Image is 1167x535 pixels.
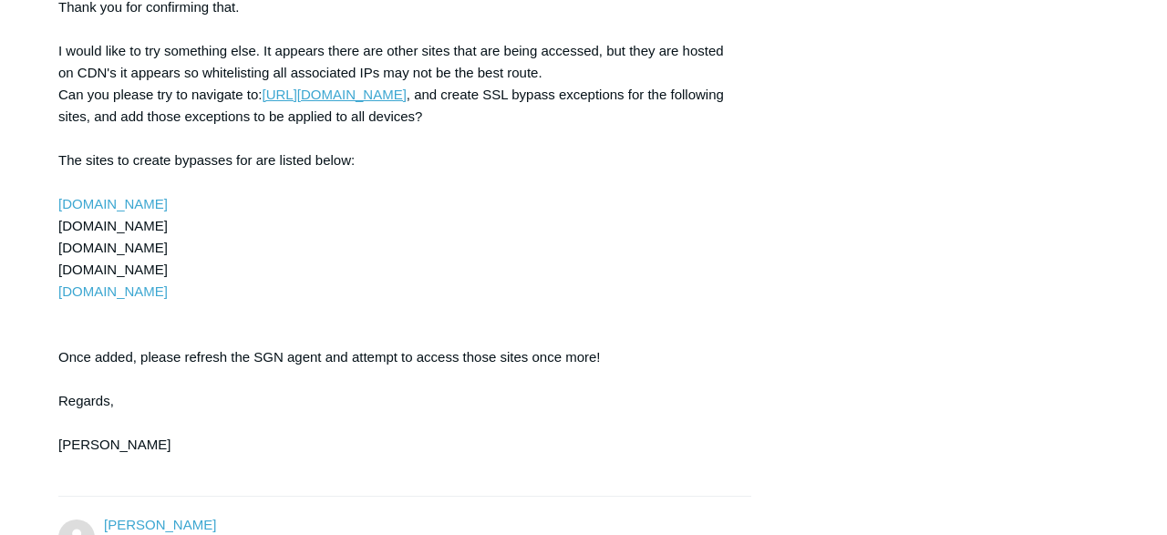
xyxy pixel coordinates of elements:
a: [DOMAIN_NAME] [58,283,168,299]
a: [PERSON_NAME] [104,517,216,532]
a: [URL][DOMAIN_NAME] [262,87,406,102]
a: [DOMAIN_NAME] [58,196,168,211]
span: Jacob Barry [104,517,216,532]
